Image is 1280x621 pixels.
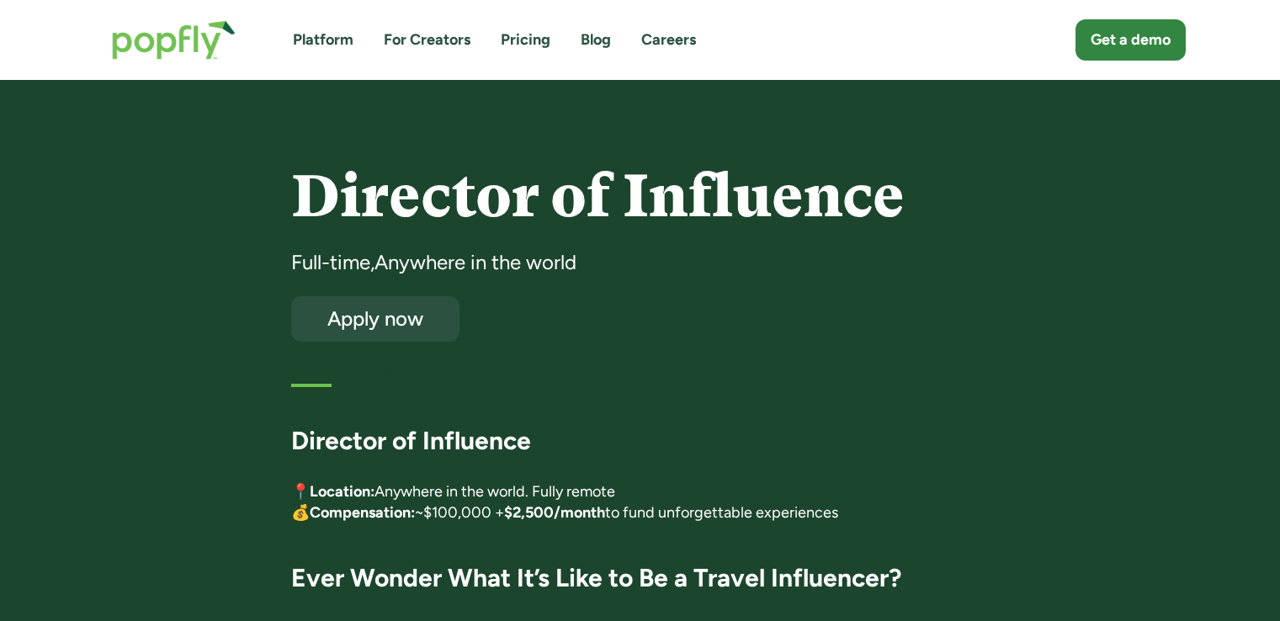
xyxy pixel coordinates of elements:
strong: Compensation: [310,503,415,522]
h4: Director of Influence [291,164,989,229]
a: Pricing [501,29,550,50]
p: 📍 Anywhere in the world. Fully remote 💰 ~$100,000 + to fund unforgettable experiences [291,481,989,523]
a: Careers [641,29,696,50]
a: home [95,3,252,77]
a: Apply now [291,296,459,342]
a: Blog [581,29,611,50]
strong: Ever Wonder What It’s Like to Be a Travel Influencer? [291,562,901,593]
strong: Director of Influence [291,425,531,456]
a: Platform [293,29,353,50]
div: Anywhere in the world [374,249,576,276]
a: For Creators [384,29,470,50]
strong: Location: [310,482,374,501]
strong: $2,500/month [504,503,605,522]
div: [DATE] [383,362,989,383]
div: Apply now [306,308,444,329]
div: Get a demo [1091,29,1171,50]
div: Full-time [291,249,370,276]
a: Get a demo [1076,19,1186,61]
div: , [370,249,374,276]
h5: First listed: [291,362,368,383]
